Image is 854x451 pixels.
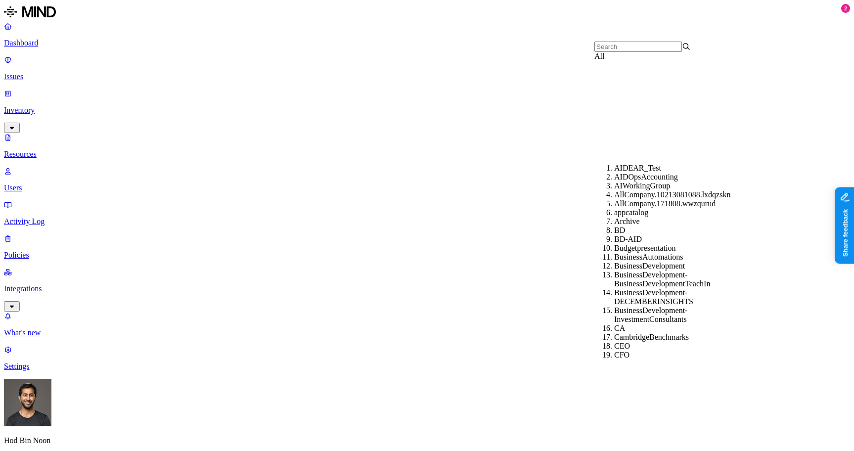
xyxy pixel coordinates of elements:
p: Settings [4,362,850,371]
p: Users [4,183,850,192]
div: CA [614,324,711,333]
div: CFO [614,351,711,360]
div: AllCompany.171808.wwzqurud [614,199,711,208]
div: BusinessDevelopment-DECEMBERINSIGHTS [614,288,711,306]
p: What's new [4,328,850,337]
div: BD-AID [614,235,711,244]
a: Settings [4,345,850,371]
div: BusinessDevelopment [614,262,711,271]
div: appcatalog [614,208,711,217]
a: Policies [4,234,850,260]
div: CEO [614,342,711,351]
a: Users [4,167,850,192]
a: Integrations [4,268,850,310]
div: Archive [614,217,711,226]
a: Activity Log [4,200,850,226]
p: Issues [4,72,850,81]
a: Resources [4,133,850,159]
div: AIDEAR_Test [614,164,711,173]
div: BD [614,226,711,235]
a: Issues [4,55,850,81]
a: MIND [4,4,850,22]
div: AIWorkingGroup [614,181,711,190]
div: AIDOpsAccounting [614,173,711,181]
div: Budgetpresentation [614,244,711,253]
div: BusinessDevelopment-BusinessDevelopmentTeachIn [614,271,711,288]
a: Inventory [4,89,850,132]
p: Dashboard [4,39,850,47]
img: MIND [4,4,56,20]
div: 2 [841,4,850,13]
img: Hod Bin Noon [4,379,51,426]
div: CambridgeBenchmarks [614,333,711,342]
div: BusinessDevelopment-InvestmentConsultants [614,306,711,324]
a: Dashboard [4,22,850,47]
input: Search [594,42,682,52]
div: AllCompany.10213081088.lxdqzskn [614,190,711,199]
p: Policies [4,251,850,260]
div: BusinessAutomations [614,253,711,262]
p: Resources [4,150,850,159]
div: All [594,52,691,61]
a: What's new [4,312,850,337]
p: Activity Log [4,217,850,226]
p: Inventory [4,106,850,115]
p: Integrations [4,284,850,293]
